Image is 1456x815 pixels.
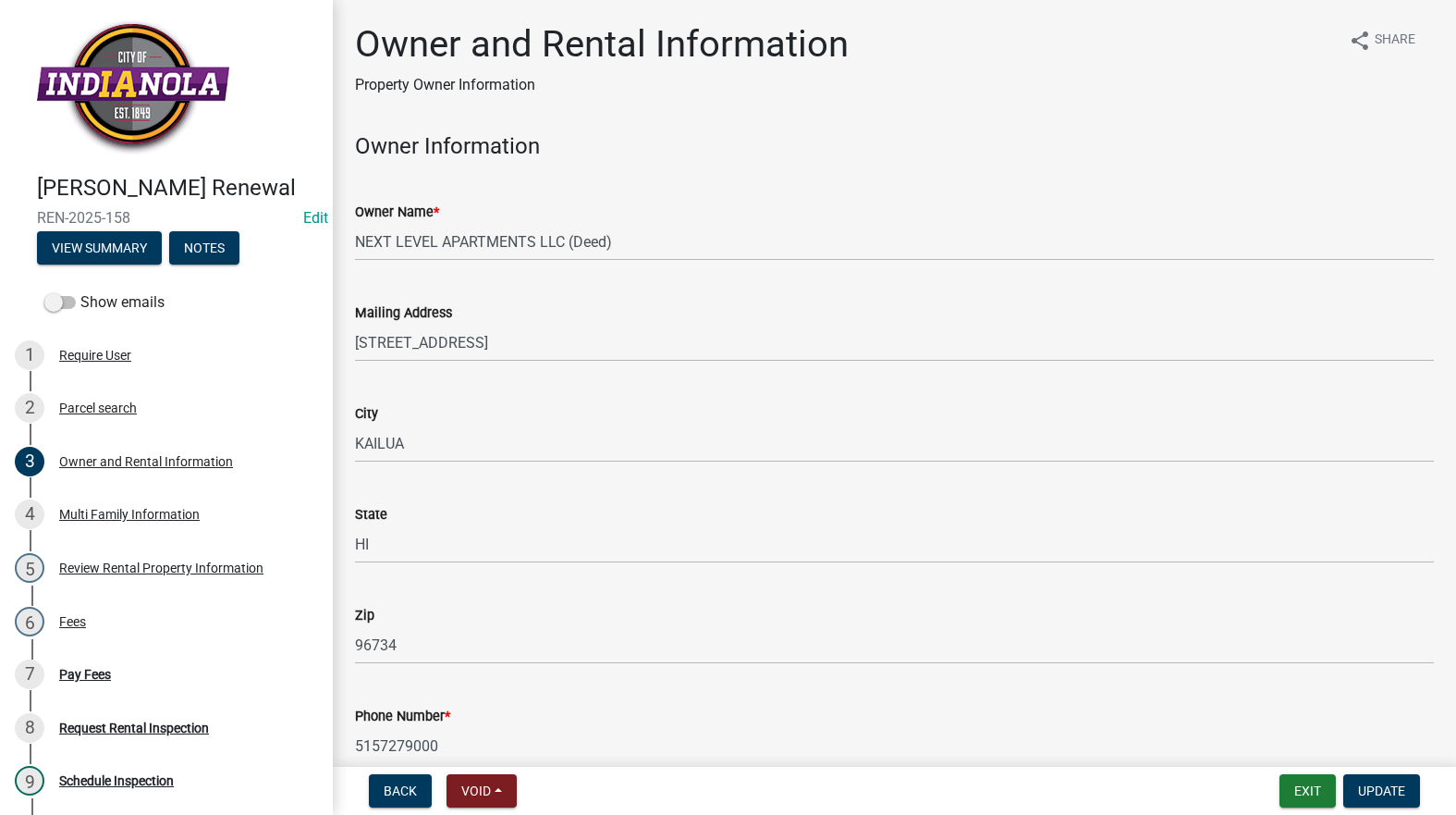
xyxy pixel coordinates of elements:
wm-modal-confirm: Summary [37,241,162,256]
div: Owner and Rental Information [59,455,233,468]
div: Fees [59,615,86,628]
div: 5 [15,553,44,583]
wm-modal-confirm: Edit Application Number [303,209,328,227]
button: shareShare [1334,22,1430,58]
img: City of Indianola, Iowa [37,19,229,155]
div: Pay Fees [59,668,111,681]
div: 1 [15,340,44,370]
h1: Owner and Rental Information [355,22,849,67]
button: Void [447,774,517,808]
span: REN-2025-158 [37,209,296,227]
i: share [1349,30,1371,52]
button: View Summary [37,231,162,265]
h4: [PERSON_NAME] Renewal [37,175,318,202]
wm-modal-confirm: Notes [169,241,239,256]
a: Edit [303,209,328,227]
label: Owner Name [355,206,439,219]
div: 4 [15,500,44,529]
button: Exit [1279,774,1336,808]
div: Review Rental Property Information [59,562,263,574]
span: Back [384,784,417,798]
h4: Owner Information [355,133,1434,160]
button: Back [369,774,432,808]
button: Notes [169,231,239,265]
label: Zip [355,610,374,623]
div: Parcel search [59,401,137,414]
div: 2 [15,393,44,423]
label: Mailing Address [355,307,452,320]
span: Update [1358,784,1405,798]
p: Property Owner Information [355,74,849,96]
div: Schedule Inspection [59,774,174,787]
span: Void [461,784,491,798]
button: Update [1343,774,1420,808]
div: 6 [15,607,44,636]
div: Multi Family Information [59,508,200,521]
label: State [355,509,387,522]
div: 9 [15,766,44,796]
div: Require User [59,349,131,362]
label: City [355,408,378,421]
label: Phone Number [355,710,450,723]
div: 3 [15,447,44,476]
div: 8 [15,713,44,743]
span: Share [1375,30,1415,52]
div: Request Rental Inspection [59,722,209,735]
div: 7 [15,660,44,689]
label: Show emails [44,291,165,314]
